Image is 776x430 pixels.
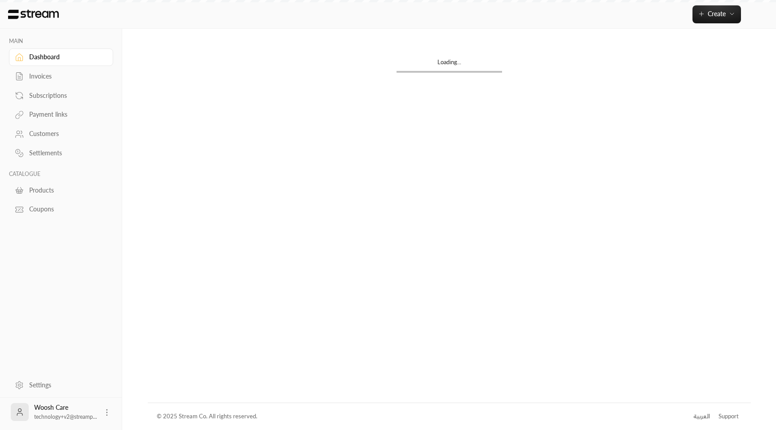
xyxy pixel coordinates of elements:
div: Dashboard [29,53,102,61]
p: CATALOGUE [9,171,113,178]
div: Settlements [29,149,102,158]
a: Settings [9,376,113,394]
a: Products [9,181,113,199]
a: Coupons [9,201,113,218]
a: Subscriptions [9,87,113,104]
div: Loading... [397,58,502,71]
div: Settings [29,381,102,390]
a: Support [716,408,742,425]
button: Create [692,5,741,23]
div: Invoices [29,72,102,81]
a: Settlements [9,145,113,162]
span: technology+v2@streamp... [34,413,97,420]
a: Dashboard [9,48,113,66]
div: العربية [693,412,710,421]
div: Payment links [29,110,102,119]
span: Create [708,10,726,18]
div: Customers [29,129,102,138]
a: Invoices [9,68,113,85]
div: Woosh Care [34,403,97,421]
a: Payment links [9,106,113,123]
div: © 2025 Stream Co. All rights reserved. [157,412,257,421]
div: Coupons [29,205,102,214]
p: MAIN [9,38,113,45]
img: Logo [7,9,60,19]
div: Products [29,186,102,195]
a: Customers [9,125,113,143]
div: Subscriptions [29,91,102,100]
